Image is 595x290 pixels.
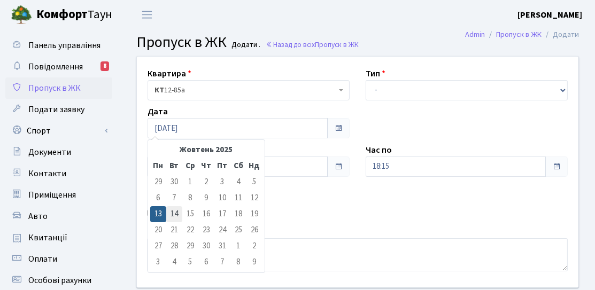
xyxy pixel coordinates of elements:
td: 11 [230,190,246,206]
span: Контакти [28,168,66,179]
span: Оплати [28,253,57,265]
td: 7 [214,254,230,270]
td: 15 [182,206,198,222]
td: 30 [166,174,182,190]
td: 2 [198,174,214,190]
td: 18 [230,206,246,222]
a: Подати заявку [5,99,112,120]
td: 16 [198,206,214,222]
a: Авто [5,206,112,227]
td: 20 [150,222,166,238]
a: Приміщення [5,184,112,206]
a: Панель управління [5,35,112,56]
nav: breadcrumb [449,23,595,46]
span: Квитанції [28,232,67,244]
a: Повідомлення8 [5,56,112,77]
div: 8 [101,61,109,71]
td: 19 [246,206,262,222]
td: 6 [198,254,214,270]
a: Оплати [5,248,112,270]
span: Пропуск в ЖК [315,40,359,50]
td: 29 [182,238,198,254]
span: <b>КТ</b>&nbsp;&nbsp;&nbsp;&nbsp;12-85а [148,80,350,100]
a: Квитанції [5,227,112,248]
th: Нд [246,158,262,174]
td: 9 [246,254,262,270]
td: 9 [198,190,214,206]
td: 7 [166,190,182,206]
td: 4 [230,174,246,190]
a: Admin [465,29,485,40]
label: Дата [148,105,168,118]
td: 2 [246,238,262,254]
td: 4 [166,254,182,270]
td: 12 [246,190,262,206]
td: 22 [182,222,198,238]
img: logo.png [11,4,32,26]
span: Таун [36,6,112,24]
th: Вт [166,158,182,174]
td: 25 [230,222,246,238]
b: КТ [154,85,164,96]
span: Документи [28,146,71,158]
td: 1 [230,238,246,254]
span: Панель управління [28,40,101,51]
a: Назад до всіхПропуск в ЖК [266,40,359,50]
span: Авто [28,210,48,222]
td: 26 [246,222,262,238]
label: Квартира [148,67,191,80]
td: 10 [214,190,230,206]
th: Пт [214,158,230,174]
b: Комфорт [36,6,88,23]
span: Пропуск в ЖК [28,82,81,94]
td: 8 [230,254,246,270]
span: Приміщення [28,189,76,201]
span: Особові рахунки [28,275,91,286]
th: Сб [230,158,246,174]
td: 17 [214,206,230,222]
td: 8 [182,190,198,206]
a: Спорт [5,120,112,142]
td: 5 [246,174,262,190]
span: Пропуск в ЖК [136,32,227,53]
span: Подати заявку [28,104,84,115]
a: [PERSON_NAME] [517,9,582,21]
a: Пропуск в ЖК [496,29,542,40]
td: 29 [150,174,166,190]
td: 14 [166,206,182,222]
td: 13 [150,206,166,222]
th: Пн [150,158,166,174]
label: Час по [366,144,392,156]
td: 3 [150,254,166,270]
td: 28 [166,238,182,254]
li: Додати [542,29,579,41]
td: 27 [150,238,166,254]
td: 3 [214,174,230,190]
th: Жовтень 2025 [166,142,246,158]
small: Додати . [230,41,261,50]
a: Контакти [5,163,112,184]
td: 5 [182,254,198,270]
a: Пропуск в ЖК [5,77,112,99]
label: Тип [366,67,385,80]
span: Повідомлення [28,61,83,73]
td: 21 [166,222,182,238]
td: 24 [214,222,230,238]
td: 31 [214,238,230,254]
td: 1 [182,174,198,190]
td: 6 [150,190,166,206]
button: Переключити навігацію [134,6,160,23]
td: 30 [198,238,214,254]
a: Документи [5,142,112,163]
td: 23 [198,222,214,238]
th: Ср [182,158,198,174]
th: Чт [198,158,214,174]
span: <b>КТ</b>&nbsp;&nbsp;&nbsp;&nbsp;12-85а [154,85,336,96]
